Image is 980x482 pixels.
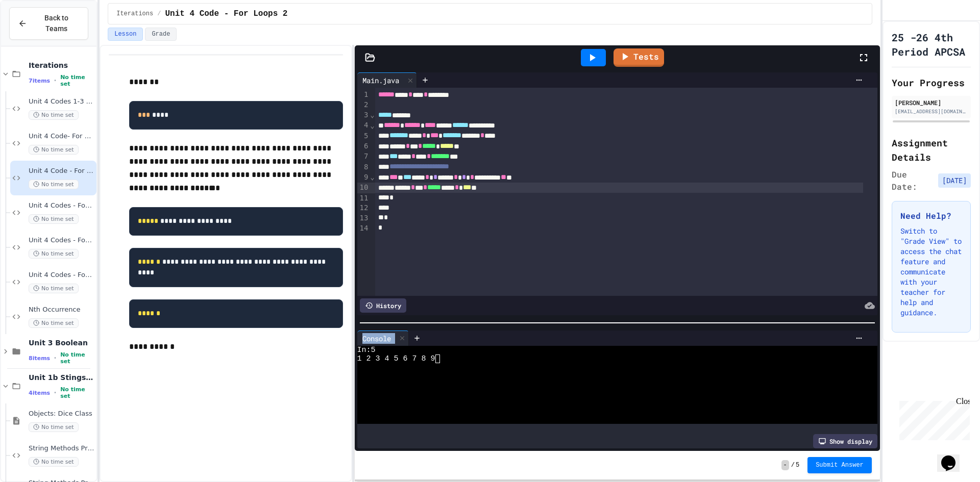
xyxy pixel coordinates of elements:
[892,168,934,193] span: Due Date:
[892,30,971,59] h1: 25 -26 4th Period APCSA
[357,172,370,183] div: 9
[60,386,94,399] span: No time set
[29,410,94,418] span: Objects: Dice Class
[357,151,370,162] div: 7
[900,210,962,222] h3: Need Help?
[357,120,370,131] div: 4
[614,48,664,67] a: Tests
[29,97,94,106] span: Unit 4 Codes 1-3 (WHILE LOOPS ONLY)
[145,28,177,41] button: Grade
[54,77,56,85] span: •
[29,373,94,382] span: Unit 1b Stings and Objects
[895,397,970,440] iframe: chat widget
[29,271,94,280] span: Unit 4 Codes - For Loops 5
[60,351,94,365] span: No time set
[357,223,370,234] div: 14
[357,354,435,363] span: 1 2 3 4 5 6 7 8 9
[54,389,56,397] span: •
[33,13,80,34] span: Back to Teams
[357,333,396,344] div: Console
[357,131,370,141] div: 5
[370,111,375,119] span: Fold line
[29,318,79,328] span: No time set
[29,78,50,84] span: 7 items
[937,441,970,472] iframe: chat widget
[29,201,94,210] span: Unit 4 Codes - For Loops 3
[4,4,70,65] div: Chat with us now!Close
[29,180,79,189] span: No time set
[357,193,370,204] div: 11
[29,284,79,293] span: No time set
[357,162,370,172] div: 8
[29,422,79,432] span: No time set
[116,10,153,18] span: Iterations
[357,100,370,110] div: 2
[813,434,877,448] div: Show display
[29,355,50,362] span: 8 items
[29,457,79,467] span: No time set
[895,108,968,115] div: [EMAIL_ADDRESS][DOMAIN_NAME]
[357,90,370,100] div: 1
[370,173,375,181] span: Fold line
[895,98,968,107] div: [PERSON_NAME]
[29,167,94,175] span: Unit 4 Code - For Loops 2
[357,203,370,213] div: 12
[357,213,370,223] div: 13
[900,226,962,318] p: Switch to "Grade View" to access the chat feature and communicate with your teacher for help and ...
[357,331,409,346] div: Console
[796,461,799,469] span: 5
[29,306,94,314] span: Nth Occurrence
[29,236,94,245] span: Unit 4 Codes - For Loops 4
[29,444,94,453] span: String Methods Practice 1
[807,457,872,473] button: Submit Answer
[108,28,143,41] button: Lesson
[357,72,417,88] div: Main.java
[938,173,971,188] span: [DATE]
[357,75,404,86] div: Main.java
[157,10,161,18] span: /
[357,110,370,120] div: 3
[60,74,94,87] span: No time set
[357,346,376,354] span: In:5
[54,354,56,362] span: •
[781,460,789,470] span: -
[357,183,370,193] div: 10
[29,249,79,259] span: No time set
[816,461,864,469] span: Submit Answer
[892,75,971,90] h2: Your Progress
[29,110,79,120] span: No time set
[357,141,370,151] div: 6
[29,145,79,155] span: No time set
[29,214,79,224] span: No time set
[29,61,94,70] span: Iterations
[370,121,375,130] span: Fold line
[360,298,406,313] div: History
[29,132,94,141] span: Unit 4 Code- For Loops 1
[29,338,94,347] span: Unit 3 Boolean
[165,8,287,20] span: Unit 4 Code - For Loops 2
[9,7,88,40] button: Back to Teams
[29,390,50,396] span: 4 items
[791,461,795,469] span: /
[892,136,971,164] h2: Assignment Details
